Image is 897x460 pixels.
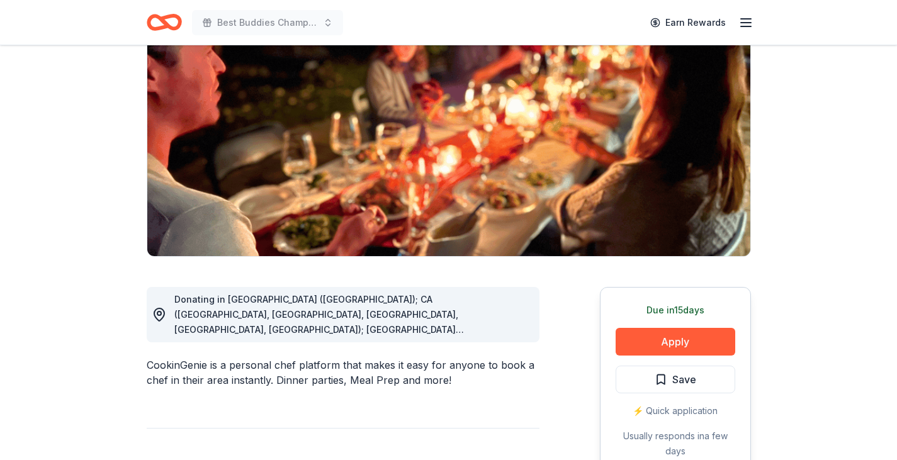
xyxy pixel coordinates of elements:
[672,371,696,388] span: Save
[616,303,735,318] div: Due in 15 days
[616,366,735,393] button: Save
[616,429,735,459] div: Usually responds in a few days
[643,11,733,34] a: Earn Rewards
[147,357,539,388] div: CookinGenie is a personal chef platform that makes it easy for anyone to book a chef in their are...
[147,8,182,37] a: Home
[217,15,318,30] span: Best Buddies Champion of the Year: [GEOGRAPHIC_DATA], [GEOGRAPHIC_DATA]
[147,16,750,256] img: Image for CookinGenie
[616,403,735,418] div: ⚡️ Quick application
[616,328,735,356] button: Apply
[192,10,343,35] button: Best Buddies Champion of the Year: [GEOGRAPHIC_DATA], [GEOGRAPHIC_DATA]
